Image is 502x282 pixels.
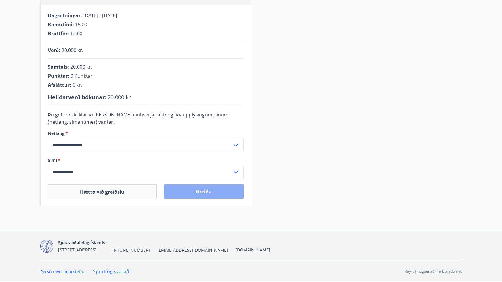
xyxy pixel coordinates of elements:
[48,82,71,88] span: Afsláttur :
[75,21,87,28] span: 15:00
[40,240,53,253] img: d7T4au2pYIU9thVz4WmmUT9xvMNnFvdnscGDOPEg.png
[48,184,157,199] button: Hætta við greiðslu
[93,268,129,275] a: Spurt og svarað
[48,73,69,79] span: Punktar :
[157,247,228,253] span: [EMAIL_ADDRESS][DOMAIN_NAME]
[48,130,244,136] label: Netfang
[48,157,244,163] label: Sími
[48,21,74,28] span: Komutími :
[48,64,69,70] span: Samtals :
[48,111,228,125] span: Þú getur ekki klárað [PERSON_NAME] einhverjar af tengiliðaupplýsingum þínum (netfang, símanúmer) ...
[405,269,462,274] p: Keyrt á hugbúnaði frá Dorado ehf.
[164,184,244,199] button: Greiða
[62,47,83,54] span: 20.000 kr.
[40,269,86,274] a: Persónuverndarstefna
[48,47,60,54] span: Verð :
[112,247,150,253] span: [PHONE_NUMBER]
[48,30,69,37] span: Brottför :
[71,73,93,79] span: 0 Punktar
[48,93,106,101] span: Heildarverð bókunar :
[48,12,82,19] span: Dagsetningar :
[70,64,92,70] span: 20.000 kr.
[72,82,82,88] span: 0 kr.
[108,93,132,101] span: 20.000 kr.
[83,12,117,19] span: [DATE] - [DATE]
[235,247,270,253] a: [DOMAIN_NAME]
[58,247,97,253] span: [STREET_ADDRESS]
[70,30,82,37] span: 12:00
[58,240,105,245] span: Sjúkraliðafélag Íslands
